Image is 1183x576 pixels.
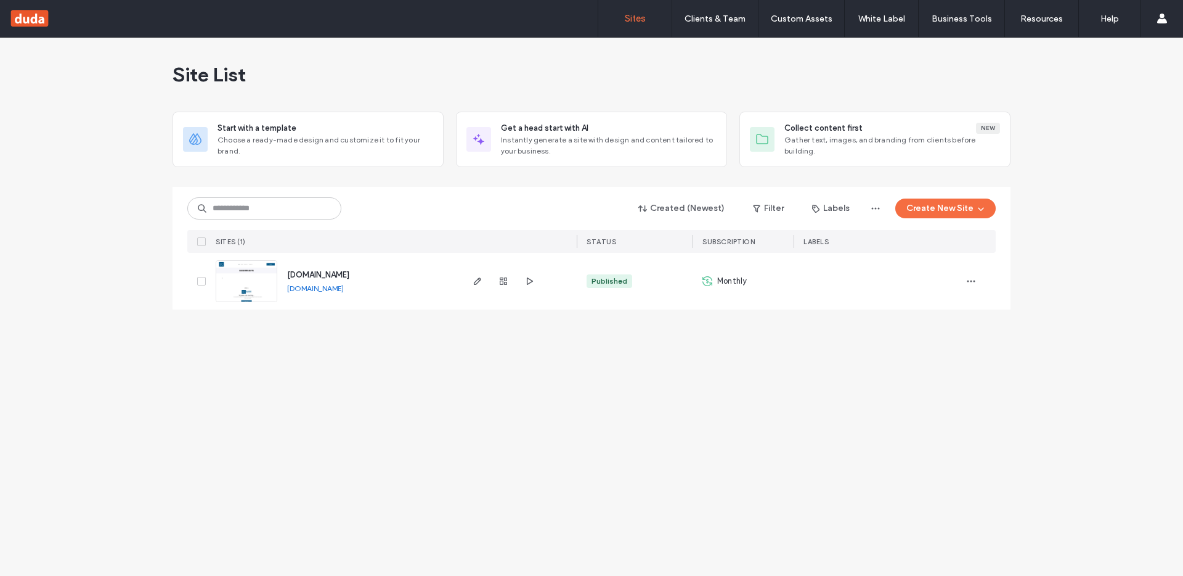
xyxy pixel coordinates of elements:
div: Collect content firstNewGather text, images, and branding from clients before building. [739,112,1010,167]
label: White Label [858,14,905,24]
span: SUBSCRIPTION [702,237,755,246]
span: SITES (1) [216,237,246,246]
a: [DOMAIN_NAME] [287,284,344,293]
span: Choose a ready-made design and customize it to fit your brand. [217,134,433,157]
a: [DOMAIN_NAME] [287,270,349,279]
label: Sites [625,13,646,24]
label: Resources [1020,14,1063,24]
span: Instantly generate a site with design and content tailored to your business. [501,134,717,157]
span: Site List [173,62,246,87]
button: Created (Newest) [628,199,736,218]
span: Gather text, images, and branding from clients before building. [784,134,1000,157]
label: Business Tools [932,14,992,24]
label: Help [1100,14,1119,24]
div: New [976,123,1000,134]
span: LABELS [803,237,829,246]
span: STATUS [587,237,616,246]
span: Collect content first [784,122,863,134]
span: Start with a template [217,122,296,134]
button: Create New Site [895,199,996,218]
span: Get a head start with AI [501,122,588,134]
button: Labels [801,199,861,218]
div: Get a head start with AIInstantly generate a site with design and content tailored to your business. [456,112,727,167]
div: Start with a templateChoose a ready-made design and customize it to fit your brand. [173,112,444,167]
button: Filter [741,199,796,218]
label: Custom Assets [771,14,832,24]
div: Published [591,276,627,287]
span: Monthly [717,275,747,287]
label: Clients & Team [685,14,746,24]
